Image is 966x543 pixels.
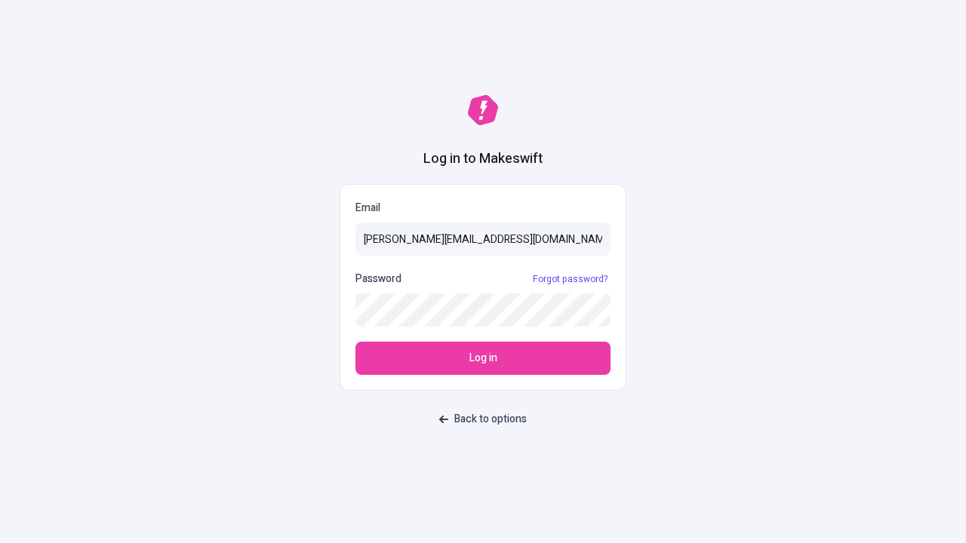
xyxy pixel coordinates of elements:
[355,222,611,256] input: Email
[355,271,401,287] p: Password
[454,411,527,428] span: Back to options
[355,200,611,216] p: Email
[469,350,497,367] span: Log in
[423,149,543,169] h1: Log in to Makeswift
[355,342,611,375] button: Log in
[530,273,611,285] a: Forgot password?
[430,406,536,433] button: Back to options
